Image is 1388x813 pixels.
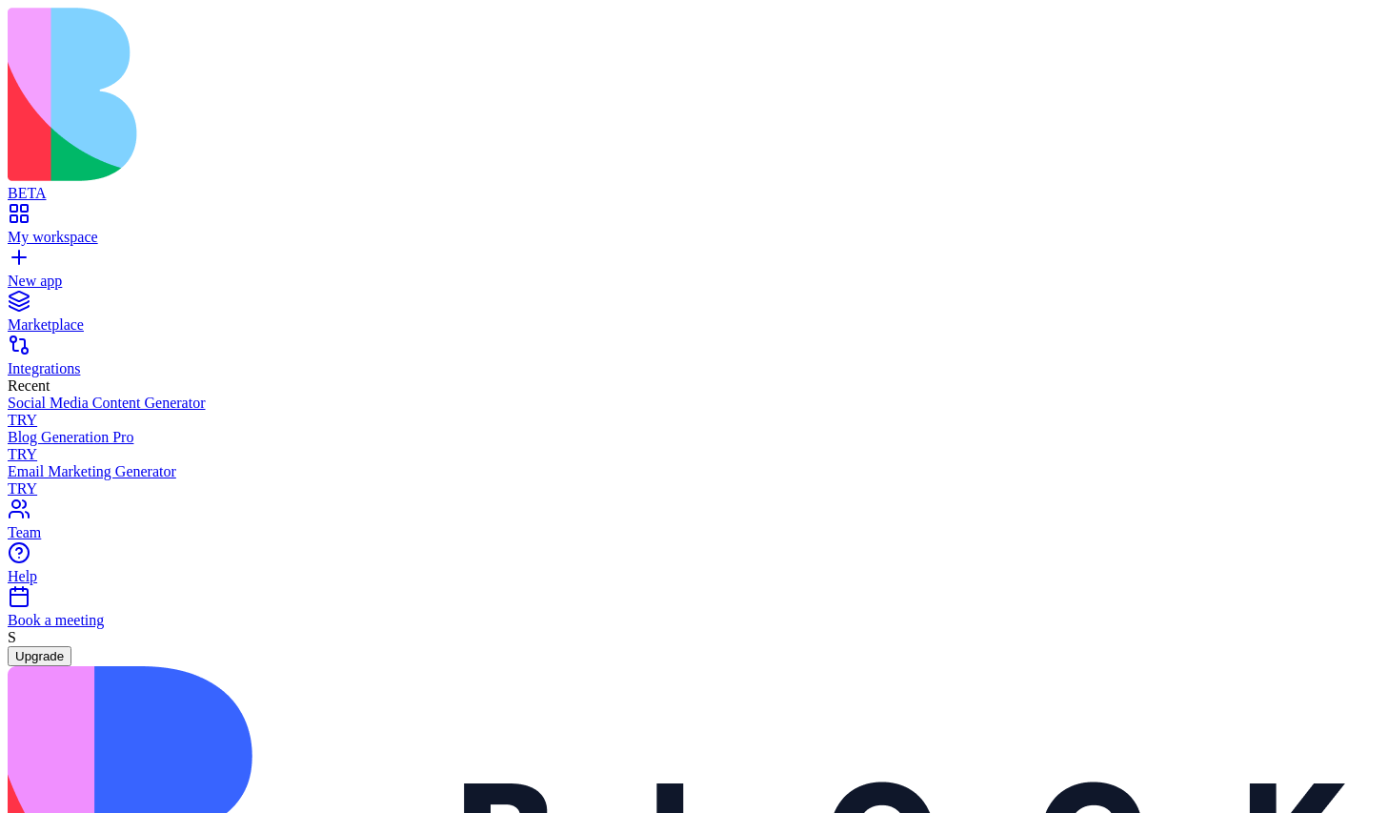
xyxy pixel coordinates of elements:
[8,507,1380,541] a: Team
[8,299,1380,334] a: Marketplace
[8,360,1380,377] div: Integrations
[8,463,1380,480] div: Email Marketing Generator
[8,377,50,394] span: Recent
[8,8,774,181] img: logo
[8,395,1380,429] a: Social Media Content GeneratorTRY
[8,412,1380,429] div: TRY
[8,551,1380,585] a: Help
[8,255,1380,290] a: New app
[8,429,1380,463] a: Blog Generation ProTRY
[8,446,1380,463] div: TRY
[8,568,1380,585] div: Help
[8,524,1380,541] div: Team
[8,595,1380,629] a: Book a meeting
[8,463,1380,498] a: Email Marketing GeneratorTRY
[8,273,1380,290] div: New app
[8,168,1380,202] a: BETA
[8,343,1380,377] a: Integrations
[8,646,71,666] button: Upgrade
[8,647,71,663] a: Upgrade
[8,212,1380,246] a: My workspace
[8,429,1380,446] div: Blog Generation Pro
[8,229,1380,246] div: My workspace
[8,612,1380,629] div: Book a meeting
[8,629,16,645] span: S
[8,185,1380,202] div: BETA
[8,480,1380,498] div: TRY
[8,316,1380,334] div: Marketplace
[8,395,1380,412] div: Social Media Content Generator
